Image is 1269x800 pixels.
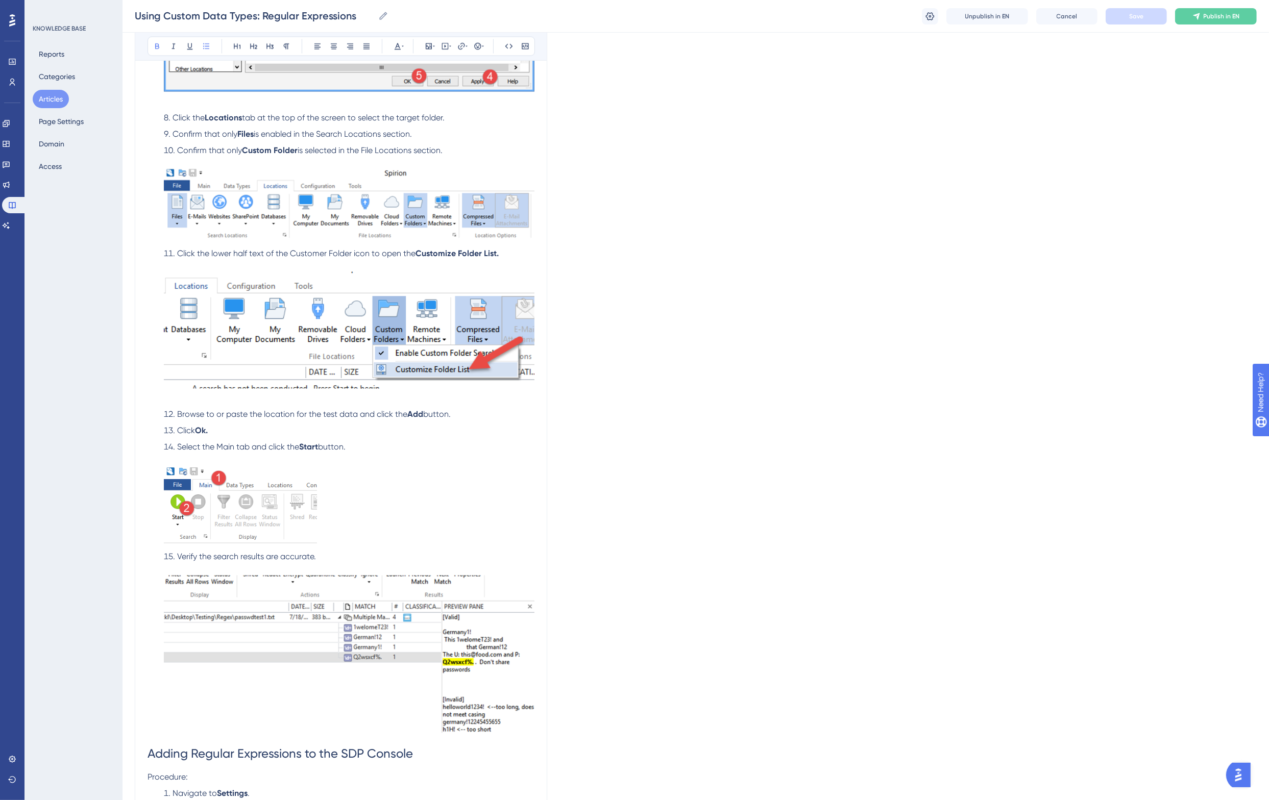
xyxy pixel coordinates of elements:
span: Browse to or paste the location for the test data and click the [177,410,407,419]
span: Cancel [1057,12,1078,20]
iframe: UserGuiding AI Assistant Launcher [1226,760,1257,790]
span: tab at the top of the screen to select the target folder. [242,113,445,122]
span: button. [318,442,346,452]
span: Adding Regular Expressions to the SDP Console [148,747,413,761]
button: Reports [33,45,70,63]
span: Navigate to [173,789,217,798]
span: Publish in EN [1204,12,1240,20]
span: Click [177,426,195,436]
span: Verify the search results are accurate. [177,552,316,562]
span: Procedure: [148,772,188,782]
span: Unpublish in EN [965,12,1010,20]
span: Save [1129,12,1143,20]
strong: Custom Folder [242,145,298,155]
span: Need Help? [24,3,64,15]
span: Click the lower half text of the Customer Folder icon to open the [177,248,416,258]
span: is enabled in the Search Locations section. [254,129,412,139]
strong: Ok. [195,426,208,436]
span: . [248,789,250,798]
button: Articles [33,90,69,108]
span: Confirm that only [177,145,242,155]
button: Page Settings [33,112,90,131]
strong: Customize Folder List. [416,248,499,258]
button: Publish in EN [1175,8,1257,24]
button: Categories [33,67,81,86]
span: is selected in the File Locations section. [298,145,443,155]
span: Confirm that only [173,129,237,139]
strong: Start [299,442,318,452]
span: button. [423,410,451,419]
button: Domain [33,135,70,153]
button: Save [1106,8,1167,24]
strong: Locations [205,113,242,122]
span: Click the [173,113,205,122]
input: Article Name [135,9,374,23]
button: Unpublish in EN [946,8,1028,24]
strong: Files [237,129,254,139]
strong: Settings [217,789,248,798]
button: Access [33,157,68,176]
strong: Add [407,410,423,419]
span: Select the Main tab and click the [177,442,299,452]
div: KNOWLEDGE BASE [33,24,86,33]
button: Cancel [1036,8,1097,24]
